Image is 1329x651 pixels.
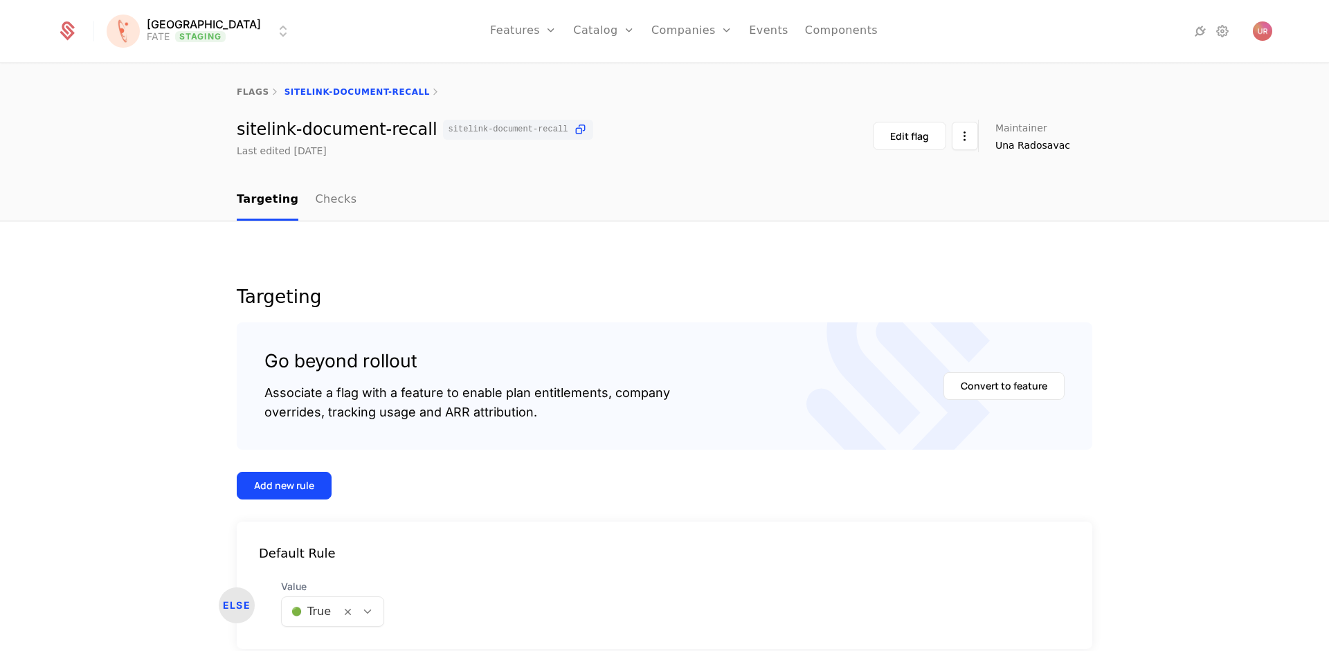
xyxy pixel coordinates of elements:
a: Settings [1214,23,1231,39]
div: ELSE [219,587,255,623]
div: Edit flag [890,129,929,143]
button: Select action [952,122,978,150]
button: Select environment [111,16,291,46]
div: Targeting [237,288,1092,306]
span: [GEOGRAPHIC_DATA] [147,19,261,30]
div: Add new rule [254,479,314,493]
span: Staging [175,31,226,42]
ul: Choose Sub Page [237,180,356,221]
a: Checks [315,180,356,221]
a: Integrations [1192,23,1209,39]
span: Value [281,580,384,594]
nav: Main [237,180,1092,221]
button: Convert to feature [943,372,1065,400]
button: Edit flag [873,122,946,150]
span: sitelink-document-recall [449,125,568,134]
div: FATE [147,30,170,44]
div: Associate a flag with a feature to enable plan entitlements, company overrides, tracking usage an... [264,383,670,422]
a: flags [237,87,269,97]
button: Open user button [1253,21,1272,41]
div: Last edited [DATE] [237,144,327,158]
span: Una Radosavac [995,138,1070,152]
div: Default Rule [237,544,1092,563]
div: Go beyond rollout [264,350,670,372]
img: Una Radosavac [1253,21,1272,41]
div: sitelink-document-recall [237,120,593,140]
button: Add new rule [237,472,332,499]
img: Florence [107,15,140,48]
span: Maintainer [995,123,1047,133]
a: Targeting [237,180,298,221]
